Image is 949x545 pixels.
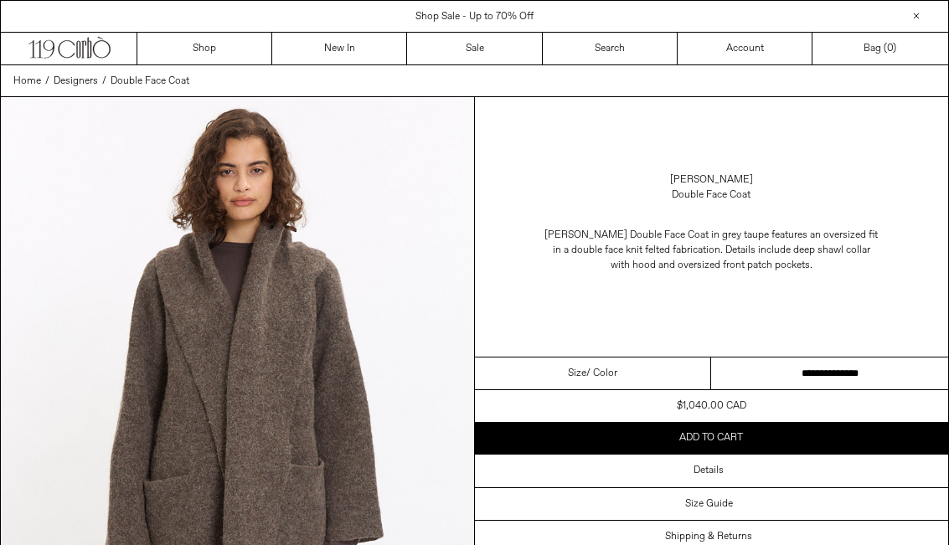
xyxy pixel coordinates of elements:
h3: Shipping & Returns [665,531,752,542]
span: Size [568,366,586,381]
div: $1,040.00 CAD [677,398,746,414]
span: Home [13,75,41,88]
a: New In [272,33,407,64]
a: Account [678,33,812,64]
span: ) [887,41,896,56]
div: Double Face Coat [672,188,750,203]
span: / Color [586,366,617,381]
span: Add to cart [679,431,743,445]
a: Search [543,33,678,64]
button: Add to cart [475,422,949,454]
a: Shop Sale - Up to 70% Off [415,10,534,23]
h3: Size Guide [685,498,733,510]
a: Sale [407,33,542,64]
a: Designers [54,74,98,89]
h3: Details [694,465,724,476]
span: / [102,74,106,89]
p: [PERSON_NAME] Double Face Coat in grey taupe features an oversized fit in a double face knit felt... [544,219,879,281]
a: [PERSON_NAME] [670,172,753,188]
a: Double Face Coat [111,74,189,89]
span: Double Face Coat [111,75,189,88]
a: Shop [137,33,272,64]
span: 0 [887,42,893,55]
span: Designers [54,75,98,88]
a: Bag () [812,33,947,64]
span: / [45,74,49,89]
a: Home [13,74,41,89]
